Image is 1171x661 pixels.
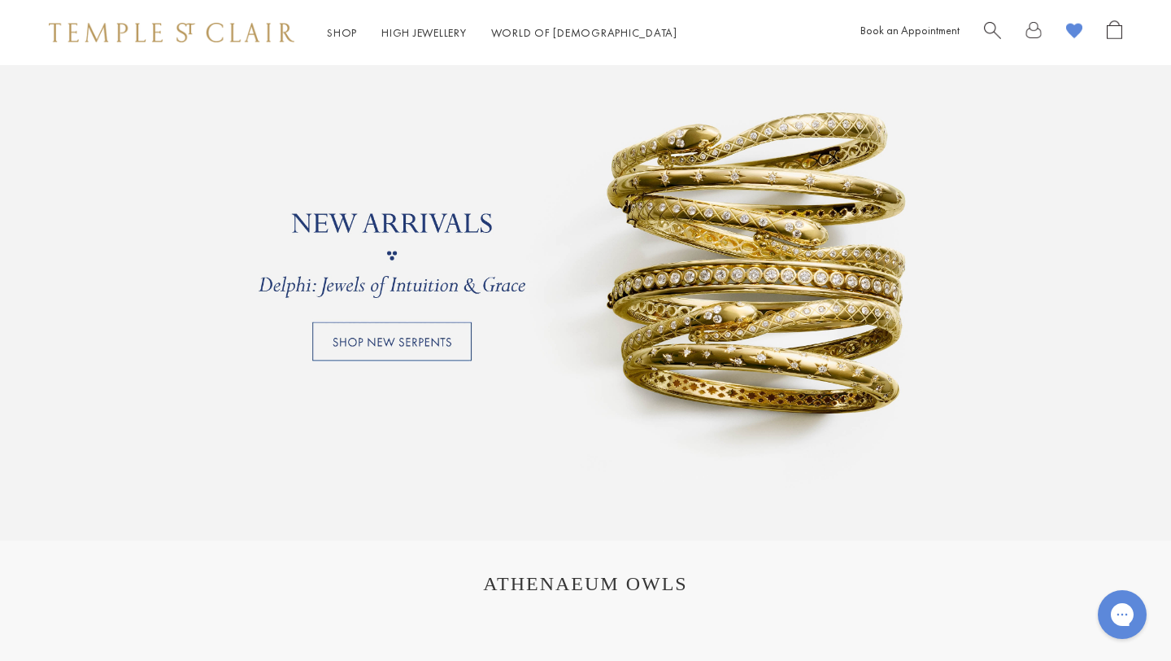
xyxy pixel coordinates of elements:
a: ShopShop [327,25,357,40]
a: World of [DEMOGRAPHIC_DATA]World of [DEMOGRAPHIC_DATA] [491,25,677,40]
a: View Wishlist [1066,20,1082,46]
a: High JewelleryHigh Jewellery [381,25,467,40]
a: Search [984,20,1001,46]
img: Temple St. Clair [49,23,294,42]
nav: Main navigation [327,23,677,43]
a: Book an Appointment [860,23,960,37]
h1: ATHENAEUM OWLS [65,573,1106,595]
a: Open Shopping Bag [1107,20,1122,46]
iframe: Gorgias live chat messenger [1090,584,1155,645]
